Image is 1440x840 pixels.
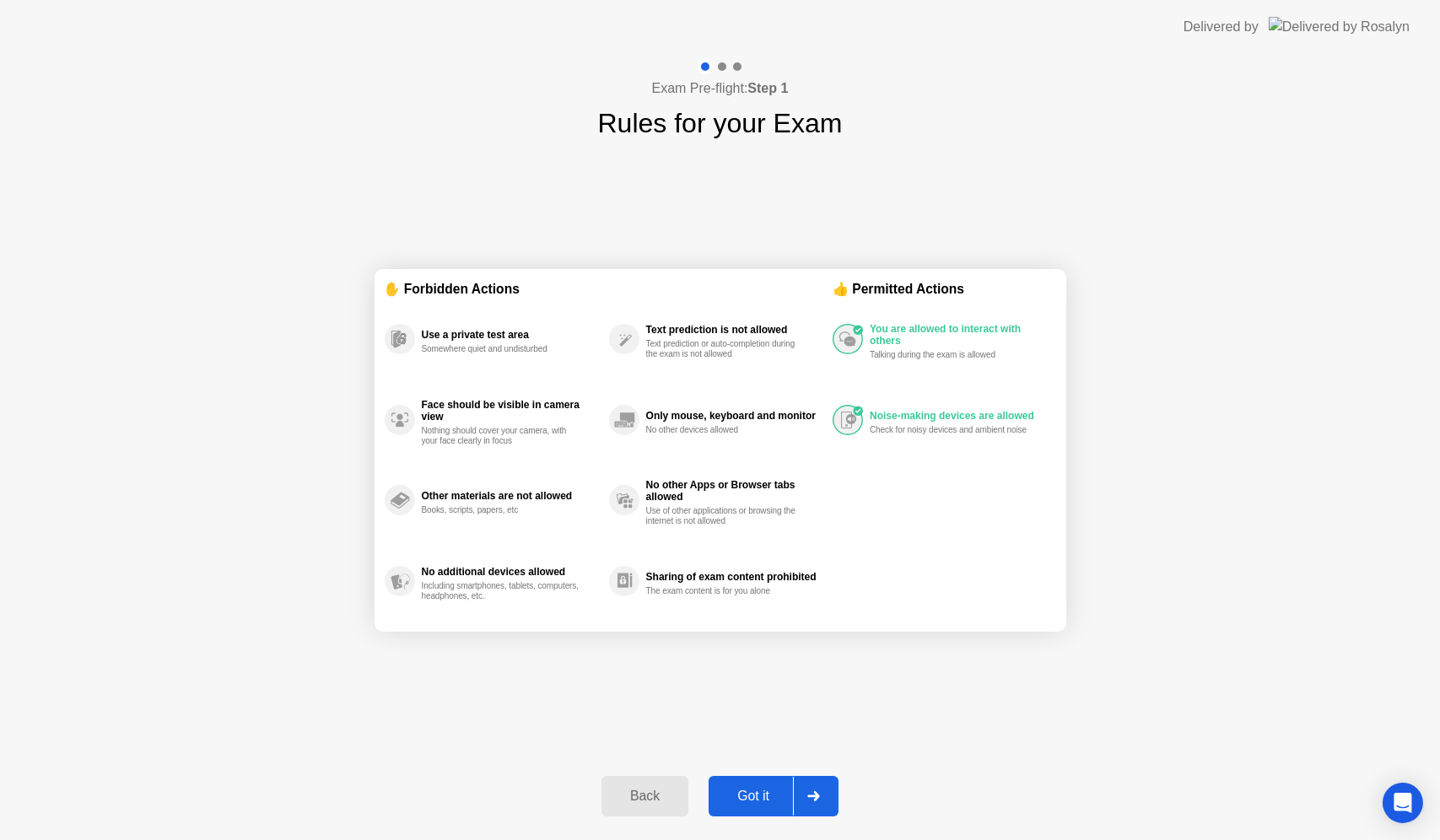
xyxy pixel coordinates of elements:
[422,426,581,446] div: Nothing should cover your camera, with your face clearly in focus
[646,586,806,596] div: The exam content is for you alone
[870,350,1029,360] div: Talking during the exam is allowed
[646,425,806,435] div: No other devices allowed
[646,339,806,359] div: Text prediction or auto-completion during the exam is not allowed
[870,425,1029,435] div: Check for noisy devices and ambient noise
[598,103,843,143] h1: Rules for your Exam
[1184,17,1259,37] div: Delivered by
[870,323,1047,347] div: You are allowed to interact with others
[422,566,601,578] div: No additional devices allowed
[747,81,788,95] b: Step 1
[646,506,806,526] div: Use of other applications or browsing the internet is not allowed
[1269,17,1410,36] img: Delivered by Rosalyn
[422,581,581,601] div: Including smartphones, tablets, computers, headphones, etc.
[422,344,581,354] div: Somewhere quiet and undisturbed
[385,279,833,299] div: ✋ Forbidden Actions
[422,399,601,423] div: Face should be visible in camera view
[833,279,1055,299] div: 👍 Permitted Actions
[709,776,839,816] button: Got it
[422,329,601,341] div: Use a private test area
[646,324,824,336] div: Text prediction is not allowed
[422,505,581,515] div: Books, scripts, papers, etc
[870,410,1047,422] div: Noise-making devices are allowed
[601,776,688,816] button: Back
[714,789,793,804] div: Got it
[652,78,789,99] h4: Exam Pre-flight:
[1383,783,1423,823] div: Open Intercom Messenger
[422,490,601,502] div: Other materials are not allowed
[646,410,824,422] div: Only mouse, keyboard and monitor
[646,479,824,503] div: No other Apps or Browser tabs allowed
[607,789,683,804] div: Back
[646,571,824,583] div: Sharing of exam content prohibited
